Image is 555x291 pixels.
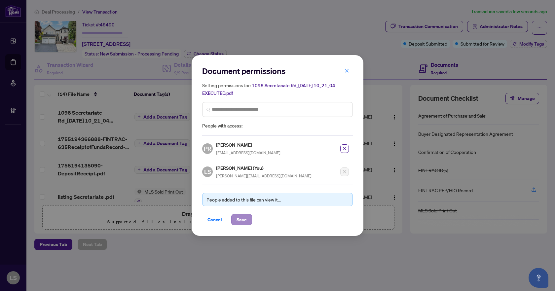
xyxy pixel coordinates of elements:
[202,66,353,76] h2: Document permissions
[216,173,312,178] span: [PERSON_NAME][EMAIL_ADDRESS][DOMAIN_NAME]
[202,214,227,225] button: Cancel
[202,83,335,96] span: 1098 Secretariate Rd_[DATE] 10_21_04 EXECUTED.pdf
[206,196,349,203] div: People added to this file can view it...
[202,82,353,97] h5: Setting permissions for:
[231,214,252,225] button: Save
[206,108,210,112] img: search_icon
[204,144,211,153] span: PR
[342,146,347,151] span: close
[237,214,247,225] span: Save
[207,214,222,225] span: Cancel
[202,122,353,130] span: People with access:
[529,268,548,288] button: Open asap
[216,150,280,155] span: [EMAIL_ADDRESS][DOMAIN_NAME]
[345,68,349,73] span: close
[204,167,211,176] span: LS
[216,141,280,149] h5: [PERSON_NAME]
[216,164,312,172] h5: [PERSON_NAME] (You)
